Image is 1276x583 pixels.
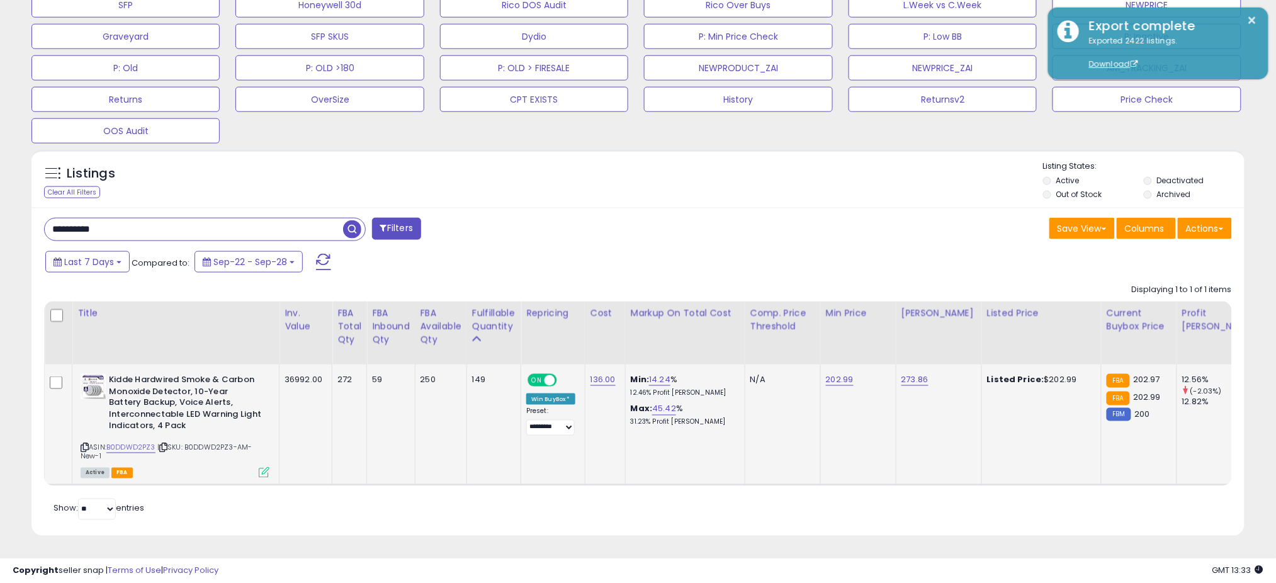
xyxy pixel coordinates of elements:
[1134,409,1149,421] span: 200
[1182,374,1262,385] div: 12.56%
[555,375,575,386] span: OFF
[1117,218,1176,239] button: Columns
[826,307,891,320] div: Min Price
[1056,175,1080,186] label: Active
[849,55,1037,81] button: NEWPRICE_ZAI
[109,374,262,436] b: Kidde Hardwired Smoke & Carbon Monoxide Detector, 10-Year Battery Backup, Voice Alerts, Interconn...
[372,374,405,385] div: 59
[421,374,457,385] div: 250
[285,307,327,333] div: Inv. value
[64,256,114,268] span: Last 7 Days
[77,307,274,320] div: Title
[631,418,735,427] p: 31.23% Profit [PERSON_NAME]
[1080,17,1259,35] div: Export complete
[235,55,424,81] button: P: OLD >180
[81,468,110,478] span: All listings currently available for purchase on Amazon
[1132,284,1232,296] div: Displaying 1 to 1 of 1 items
[472,374,511,385] div: 149
[440,87,628,112] button: CPT EXISTS
[372,307,410,346] div: FBA inbound Qty
[631,404,735,427] div: %
[31,118,220,144] button: OOS Audit
[631,388,735,397] p: 12.46% Profit [PERSON_NAME]
[849,24,1037,49] button: P: Low BB
[31,24,220,49] button: Graveyard
[590,373,616,386] a: 136.00
[440,24,628,49] button: Dydio
[652,403,676,416] a: 45.42
[111,468,133,478] span: FBA
[1133,373,1160,385] span: 202.97
[750,374,811,385] div: N/A
[337,307,361,346] div: FBA Total Qty
[1182,307,1257,333] div: Profit [PERSON_NAME]
[285,374,322,385] div: 36992.00
[81,443,252,461] span: | SKU: B0DDWD2PZ3-AM-New-1
[213,256,287,268] span: Sep-22 - Sep-28
[987,374,1092,385] div: $202.99
[1178,218,1232,239] button: Actions
[590,307,620,320] div: Cost
[529,375,545,386] span: ON
[1248,13,1258,28] button: ×
[1107,392,1130,405] small: FBA
[1156,189,1190,200] label: Archived
[67,165,115,183] h5: Listings
[631,403,653,415] b: Max:
[1156,175,1204,186] label: Deactivated
[631,307,740,320] div: Markup on Total Cost
[421,307,461,346] div: FBA Available Qty
[849,87,1037,112] button: Returnsv2
[472,307,516,333] div: Fulfillable Quantity
[1043,161,1245,173] p: Listing States:
[1089,59,1138,69] a: Download
[901,373,929,386] a: 273.86
[372,218,421,240] button: Filters
[440,55,628,81] button: P: OLD > FIRESALE
[1212,564,1263,576] span: 2025-10-7 13:33 GMT
[235,24,424,49] button: SFP SKUS
[44,186,100,198] div: Clear All Filters
[901,307,976,320] div: [PERSON_NAME]
[987,307,1096,320] div: Listed Price
[13,564,59,576] strong: Copyright
[526,407,575,436] div: Preset:
[1056,189,1102,200] label: Out of Stock
[644,24,832,49] button: P: Min Price Check
[1182,397,1262,408] div: 12.82%
[1107,408,1131,421] small: FBM
[526,307,580,320] div: Repricing
[195,251,303,273] button: Sep-22 - Sep-28
[631,374,735,397] div: %
[13,565,218,577] div: seller snap | |
[987,373,1044,385] b: Listed Price:
[163,564,218,576] a: Privacy Policy
[31,55,220,81] button: P: Old
[1107,374,1130,388] small: FBA
[235,87,424,112] button: OverSize
[106,443,155,453] a: B0DDWD2PZ3
[54,502,144,514] span: Show: entries
[45,251,130,273] button: Last 7 Days
[625,302,745,365] th: The percentage added to the cost of goods (COGS) that forms the calculator for Min & Max prices.
[337,374,357,385] div: 272
[750,307,815,333] div: Comp. Price Threshold
[132,257,189,269] span: Compared to:
[1125,222,1165,235] span: Columns
[1053,87,1241,112] button: Price Check
[31,87,220,112] button: Returns
[1107,307,1172,333] div: Current Buybox Price
[631,373,650,385] b: Min:
[81,374,106,399] img: 41zvG3X4pPL._SL40_.jpg
[1049,218,1115,239] button: Save View
[108,564,161,576] a: Terms of Use
[1133,391,1161,403] span: 202.99
[1080,35,1259,71] div: Exported 2422 listings.
[644,55,832,81] button: NEWPRODUCT_ZAI
[526,393,575,405] div: Win BuyBox *
[644,87,832,112] button: History
[826,373,854,386] a: 202.99
[81,374,269,477] div: ASIN:
[1190,386,1222,396] small: (-2.03%)
[649,373,670,386] a: 14.24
